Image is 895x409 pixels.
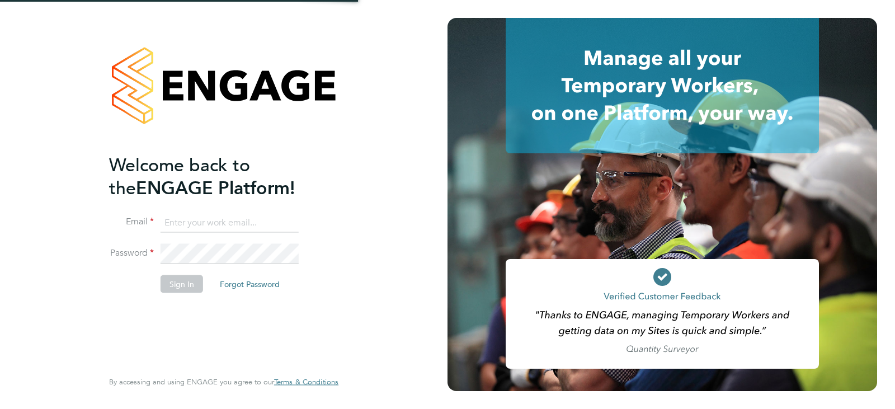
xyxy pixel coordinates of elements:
[274,377,338,387] span: Terms & Conditions
[211,275,289,293] button: Forgot Password
[109,247,154,259] label: Password
[274,378,338,387] a: Terms & Conditions
[161,275,203,293] button: Sign In
[161,213,299,233] input: Enter your work email...
[109,216,154,228] label: Email
[109,377,338,387] span: By accessing and using ENGAGE you agree to our
[109,153,327,199] h2: ENGAGE Platform!
[109,154,250,199] span: Welcome back to the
